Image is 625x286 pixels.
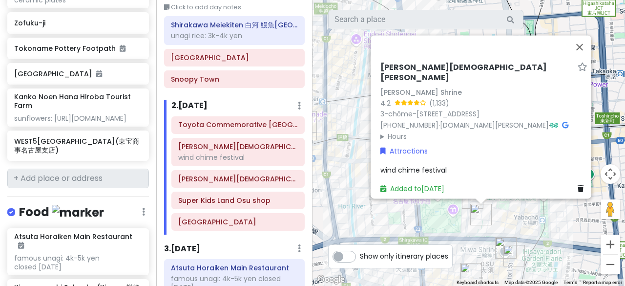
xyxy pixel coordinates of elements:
span: wind chime festival [380,165,447,175]
a: [PHONE_NUMBER] [380,120,438,130]
a: 3-chōme-[STREET_ADDRESS] [380,109,479,119]
summary: Hours [380,131,587,142]
a: Terms [563,280,577,285]
h6: Super Kids Land Osu shop [178,196,298,205]
i: Tripadvisor [550,122,558,129]
a: Added to[DATE] [380,184,444,194]
div: (1,133) [429,98,449,109]
h6: Tokoname Pottery Footpath [14,44,142,53]
button: Zoom out [601,255,620,274]
div: · · [380,63,587,142]
h6: Toyota Commemorative Museum of Industry and Technology [178,120,298,129]
div: [PERSON_NAME] Shrine [380,87,587,98]
a: Star place [578,63,587,73]
div: Super Kids Land Osu shop [503,245,525,266]
img: marker [52,205,104,220]
h6: WEST5[GEOGRAPHIC_DATA](東宝商事名古屋支店) [14,137,142,154]
button: Zoom in [601,235,620,254]
h6: Osu Shotengai Shopping Street [178,218,298,226]
div: famous unagi: 4k-5k yen closed [DATE] [14,254,142,271]
div: Wakamiya Hachiman Shrine 若宮八幡社 [470,204,492,225]
h6: Zofuku-ji [14,19,142,27]
button: Keyboard shortcuts [457,279,499,286]
h6: Kanko Noen Hana Hiroba Tourist Farm [14,92,142,110]
button: Map camera controls [601,164,620,184]
div: sunflowers: [URL][DOMAIN_NAME] [14,114,142,123]
h6: 三輪神社 Miwa Shrine [178,175,298,183]
a: Attractions [380,146,428,156]
input: + Add place or address [7,169,149,188]
input: Search a place [328,10,523,29]
a: Delete place [578,183,587,194]
i: Google Maps [562,122,568,129]
i: Added to itinerary [96,70,102,77]
h4: Food [19,204,104,220]
button: Close [568,35,591,59]
a: Open this area in Google Maps (opens a new window) [315,273,347,286]
div: 三輪神社 Miwa Shrine [495,237,517,259]
h6: [PERSON_NAME][DEMOGRAPHIC_DATA][PERSON_NAME] [380,63,574,83]
span: Show only itinerary places [360,251,448,262]
div: unagi rice: 3k-4k yen [171,31,298,40]
i: Added to itinerary [120,45,125,52]
h6: 2 . [DATE] [171,101,208,111]
h6: [GEOGRAPHIC_DATA] [14,69,142,78]
div: Osu Shotengai Shopping Street [460,263,482,285]
div: wind chime festival [178,153,298,162]
h6: Atsuta Horaiken Main Restaurant [171,264,298,272]
h6: Esca underground shopping center [171,53,298,62]
h6: Shirakawa Meiekiten 白河 鰻魚飯 名駅店 [171,21,298,29]
a: Report a map error [583,280,622,285]
small: Click to add day notes [164,2,305,12]
div: 4.2 [380,98,395,109]
a: [DOMAIN_NAME][PERSON_NAME] [440,120,549,130]
i: Added to itinerary [18,242,24,249]
span: Map data ©2025 Google [504,280,558,285]
h6: Atsuta Horaiken Main Restaurant [14,232,142,250]
img: Google [315,273,347,286]
div: WEST5名古屋店(東宝商事名古屋支店) [462,187,483,209]
h6: Snoopy Town [171,75,298,84]
h6: 3 . [DATE] [164,244,200,254]
button: Drag Pegman onto the map to open Street View [601,199,620,219]
h6: Wakamiya Hachiman Shrine 若宮八幡社 [178,142,298,151]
